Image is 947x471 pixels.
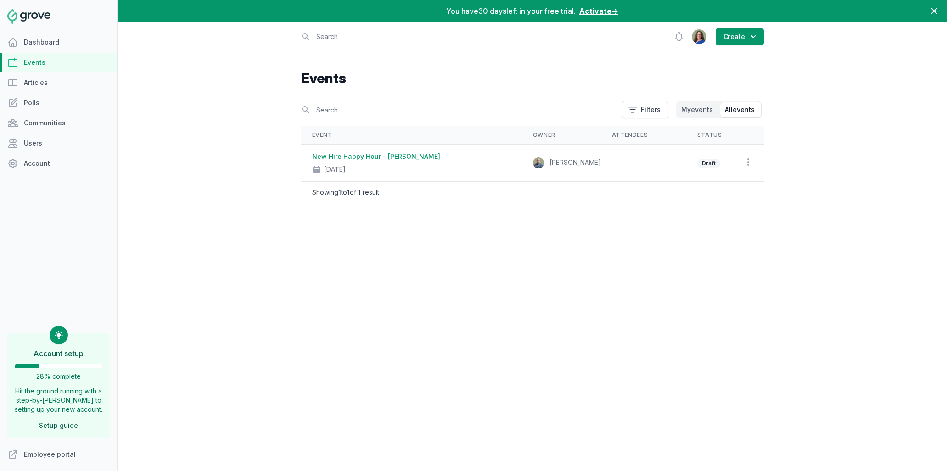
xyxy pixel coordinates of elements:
button: Create [716,28,764,45]
span: 1 [358,188,361,196]
span: 1 [347,188,350,196]
h1: Events [301,70,764,86]
span: You have 30 days left in your free trial. [446,6,576,16]
a: Setup guide [35,419,82,432]
button: Allevents [720,102,761,117]
span: My events [681,105,713,114]
th: Event [301,126,522,145]
th: Attendees [601,126,686,145]
p: Showing to of result [312,188,379,197]
span: 1 [338,188,341,196]
input: Search [301,102,616,118]
img: Grove [7,9,50,24]
span: → [611,6,618,16]
span: All events [725,105,755,114]
a: Activate [579,6,618,16]
a: New Hire Happy Hour - [PERSON_NAME] [312,152,440,160]
th: Owner [522,126,601,145]
th: Status [686,126,733,145]
button: Filters [622,101,668,118]
input: Search [301,22,661,51]
div: Account setup [15,348,102,364]
button: Myevents [677,102,719,117]
div: 28 % complete [15,372,102,381]
div: Hit the ground running with a step-by-[PERSON_NAME] to setting up your new account. [15,387,102,414]
span: Draft [697,159,720,168]
span: [PERSON_NAME] [549,158,601,166]
div: [DATE] [324,165,346,174]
